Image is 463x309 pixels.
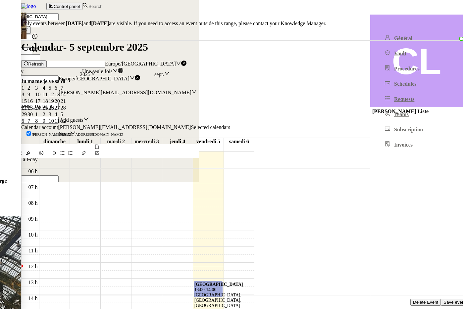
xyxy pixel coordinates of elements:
th: sam. [54,78,60,85]
div: 9 [27,92,34,98]
td: 16/09/2025 [27,98,35,105]
div: 23 [27,105,34,111]
div: 13 [55,92,60,98]
a: 5 septembre 2025 [195,138,222,145]
td: 03/10/2025 [48,111,54,118]
td: 21/09/2025 [60,98,66,105]
div: 1 [22,85,27,91]
td: 25/09/2025 [42,105,48,111]
div: 11 [55,118,60,124]
div: 08 h [27,200,39,206]
td: 06/09/2025 [54,85,60,91]
div: 14 h [27,295,39,301]
td: 28/09/2025 [60,105,66,111]
td: 23/09/2025 [27,105,35,111]
div: 14 [61,92,66,98]
span: Refresh [28,62,44,67]
div: 7 [61,85,66,91]
div: 06 h [27,168,39,174]
span: Selected calendars [191,124,230,130]
td: 11/10/2025 [54,118,60,124]
div: 20 [55,98,60,104]
td: 05/09/2025 [48,85,54,91]
span: all-day [22,156,39,162]
td: 29/09/2025 [21,111,27,118]
button: Control panel [46,3,82,10]
td: 18/09/2025 [42,98,48,105]
div: - [194,282,222,308]
div: 11 [43,92,48,98]
td: 27/09/2025 [54,105,60,111]
td: 04/09/2025 [42,85,48,91]
td: 07/10/2025 [27,118,35,124]
td: 02/10/2025 [42,111,48,118]
span: Calendar account [21,124,58,130]
td: 08/09/2025 [21,91,27,98]
a: 2 septembre 2025 [106,138,126,145]
div: 25 [43,105,48,111]
div: 21 [61,98,66,104]
span: [PERSON_NAME][EMAIL_ADDRESS][DOMAIN_NAME] [32,132,123,136]
span: Requests [394,96,414,102]
span: [GEOGRAPHIC_DATA], [GEOGRAPHIC_DATA], [GEOGRAPHIC_DATA] [194,292,241,308]
div: 6 [22,118,27,124]
a: 31 août 2025 [39,138,70,151]
td: 10/09/2025 [35,91,42,98]
div: 10 h [27,232,39,238]
td: 15/09/2025 [21,98,27,105]
div: 10 [49,118,54,124]
span: Schedules [394,81,417,87]
img: svg [370,15,463,107]
td: 12/10/2025 [60,118,66,124]
td: 07/09/2025 [60,85,66,91]
div: 12 h [27,264,39,270]
td: 14/09/2025 [60,91,66,98]
td: 09/09/2025 [27,91,35,98]
div: 16 [27,98,34,104]
span: Calendar [21,41,63,53]
td: 01/09/2025 [21,85,27,91]
span: Invoices [394,142,413,148]
div: 22 [22,105,27,111]
th: ven. [48,78,54,85]
a: 4 septembre 2025 [168,138,186,145]
td: 24/09/2025 [35,105,42,111]
span: Vault [394,51,406,56]
td: 26/09/2025 [48,105,54,111]
div: 09 h [27,216,39,222]
div: 5 [49,85,54,91]
input: [PERSON_NAME][EMAIL_ADDRESS][DOMAIN_NAME] [26,131,31,136]
td: 17/09/2025 [35,98,42,105]
td: 10/10/2025 [48,118,54,124]
div: 5 [61,111,66,117]
div: 2 [27,85,34,91]
div: 9 [43,118,48,124]
span: - 5 septembre 2025 [63,41,148,53]
div: 12 [61,118,66,124]
button: Refresh [21,60,46,67]
div: 24 [35,105,42,111]
th: jeu. [42,78,48,85]
a: 1 septembre 2025 [76,138,94,145]
th: dim. [60,78,66,85]
div: 26 [49,105,54,111]
th: mer. [35,78,42,85]
div: 12 [49,92,54,98]
td: 05/10/2025 [60,111,66,118]
nz-select-item: Europe/Paris [105,61,176,67]
a: 3 septembre 2025 [133,138,160,145]
div: 11 h [27,248,39,254]
span: Subscription [394,127,423,132]
div: 29 [22,111,27,117]
th: lun. [21,78,27,85]
span: 13:00 [194,287,205,292]
div: 10 [35,92,42,98]
div: 4 [43,85,48,91]
div: 07 h [27,184,39,190]
span: Teams [394,111,409,117]
td: 19/09/2025 [48,98,54,105]
span: Procedures [394,66,420,71]
span: [PERSON_NAME] Liste [372,109,429,114]
th: mar. [27,78,35,85]
td: 20/09/2025 [54,98,60,105]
